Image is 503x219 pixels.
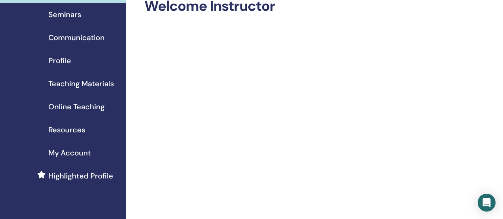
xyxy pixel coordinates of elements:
[48,55,71,66] span: Profile
[48,147,91,158] span: My Account
[48,101,105,112] span: Online Teaching
[48,78,114,89] span: Teaching Materials
[48,170,113,181] span: Highlighted Profile
[48,32,105,43] span: Communication
[48,124,85,135] span: Resources
[48,9,81,20] span: Seminars
[478,194,496,212] div: Open Intercom Messenger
